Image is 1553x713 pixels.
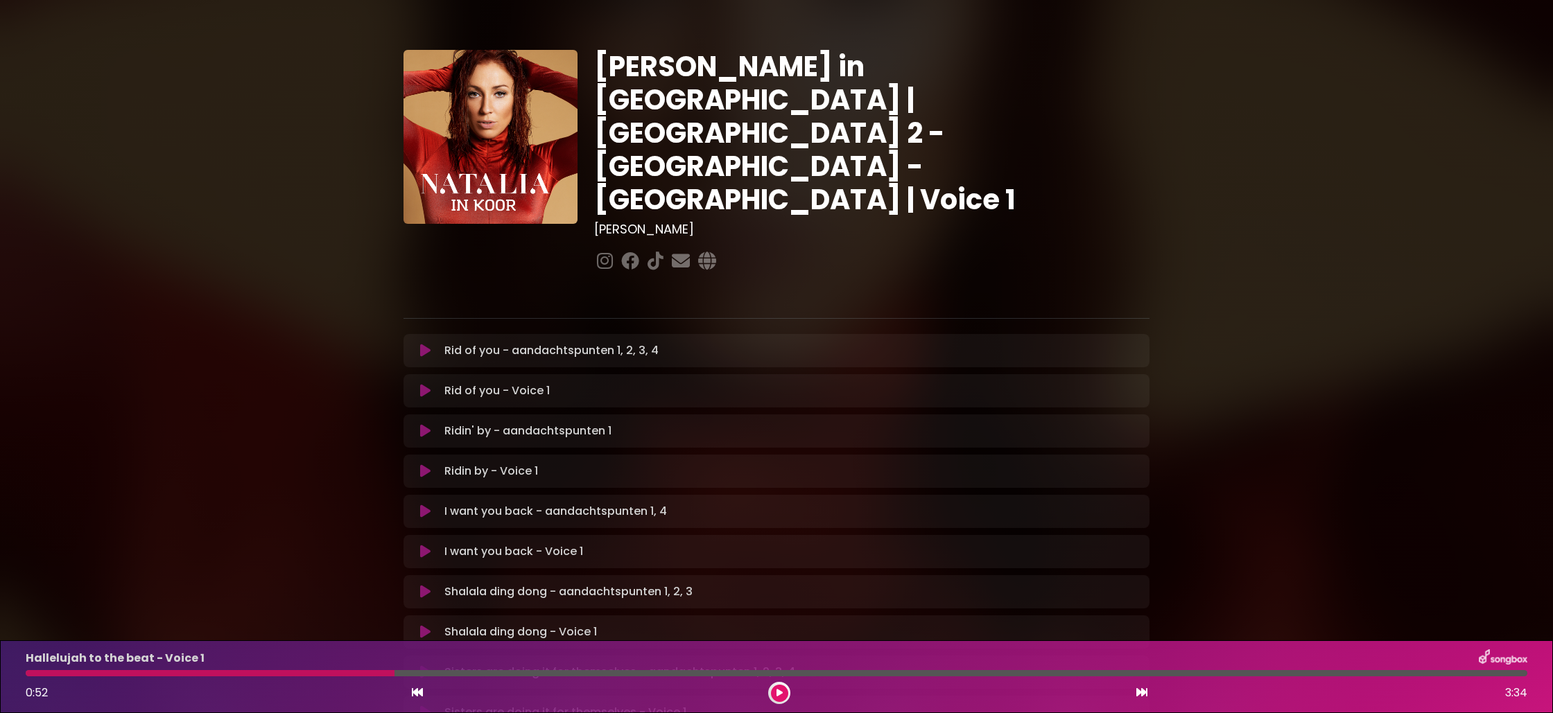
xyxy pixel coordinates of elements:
p: Shalala ding dong - aandachtspunten 1, 2, 3 [444,583,693,600]
img: songbox-logo-white.png [1479,649,1527,667]
p: Hallelujah to the beat - Voice 1 [26,650,205,667]
img: YTVS25JmS9CLUqXqkEhs [404,50,578,224]
p: Ridin' by - aandachtspunten 1 [444,423,611,439]
p: Rid of you - aandachtspunten 1, 2, 3, 4 [444,342,659,359]
span: 3:34 [1505,685,1527,701]
p: Ridin by - Voice 1 [444,463,538,479]
p: Rid of you - Voice 1 [444,382,550,399]
span: 0:52 [26,685,48,701]
p: I want you back - Voice 1 [444,543,583,560]
h3: [PERSON_NAME] [594,222,1149,237]
h1: [PERSON_NAME] in [GEOGRAPHIC_DATA] | [GEOGRAPHIC_DATA] 2 - [GEOGRAPHIC_DATA] - [GEOGRAPHIC_DATA] ... [594,50,1149,216]
p: Shalala ding dong - Voice 1 [444,624,597,640]
p: I want you back - aandachtspunten 1, 4 [444,503,667,520]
